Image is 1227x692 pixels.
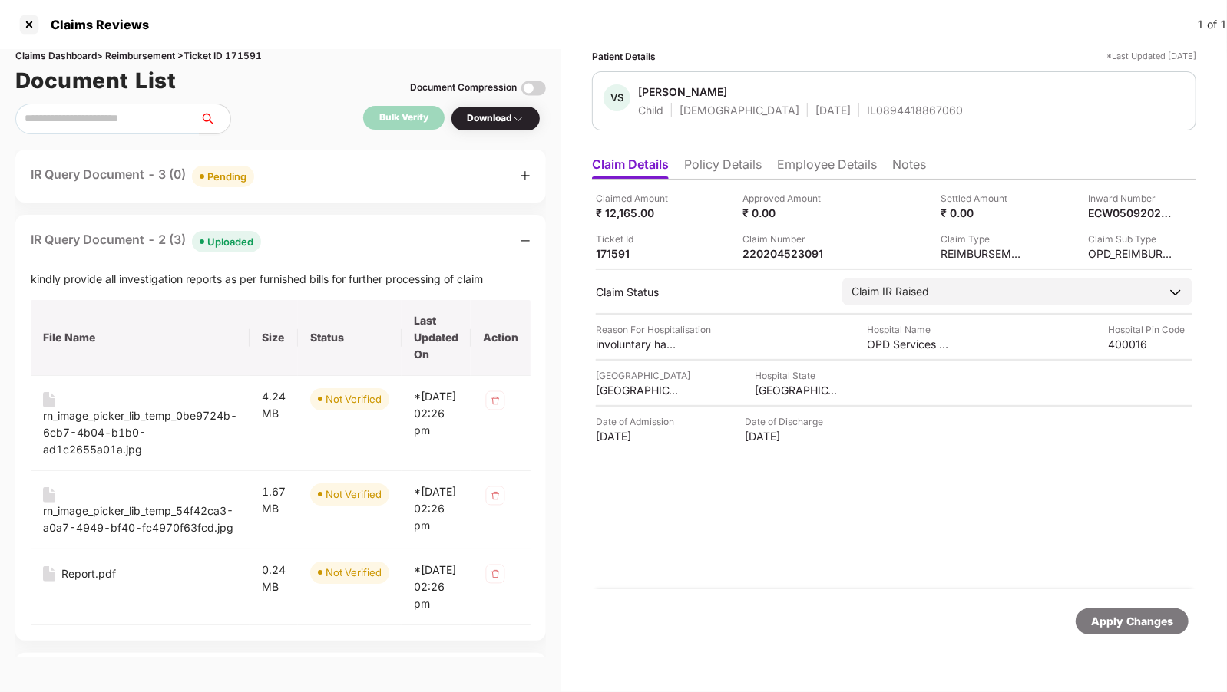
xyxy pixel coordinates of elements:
th: File Name [31,300,250,376]
div: Claim Type [941,232,1025,246]
div: Approved Amount [742,191,827,206]
div: [GEOGRAPHIC_DATA] [596,368,690,383]
div: Not Verified [326,391,382,407]
th: Action [471,300,531,376]
div: Claimed Amount [596,191,680,206]
div: kindly provide all investigation reports as per furnished bills for further processing of claim [31,271,531,288]
div: Claims Reviews [41,17,149,32]
div: Not Verified [326,565,382,580]
div: OPD_REIMBURSEMENT [1088,246,1172,261]
div: [DATE] [596,429,680,443]
div: *[DATE] 02:26 pm [414,388,458,439]
div: [GEOGRAPHIC_DATA] [596,383,680,397]
div: 1 of 1 [1197,16,1227,33]
div: Hospital State [755,368,839,383]
div: Report.pdf [61,565,116,582]
div: 1.67 MB [262,483,286,517]
div: Settled Amount [941,191,1025,206]
img: svg+xml;base64,PHN2ZyB4bWxucz0iaHR0cDovL3d3dy53My5vcmcvMjAwMC9zdmciIHdpZHRoPSIxNiIgaGVpZ2h0PSIyMC... [43,566,55,582]
div: Claim Status [596,285,827,299]
div: IR Query Document - 2 (3) [31,230,261,252]
li: Claim Details [592,157,669,179]
img: svg+xml;base64,PHN2ZyBpZD0iVG9nZ2xlLTMyeDMyIiB4bWxucz0iaHR0cDovL3d3dy53My5vcmcvMjAwMC9zdmciIHdpZH... [521,76,546,101]
div: ₹ 0.00 [742,206,827,220]
div: Document Compression [410,81,517,95]
div: Pending [207,169,246,184]
div: IR Query Document - 3 (0) [31,165,254,187]
div: *Last Updated [DATE] [1106,49,1196,64]
div: Claim Number [742,232,827,246]
div: Uploaded [207,234,253,249]
div: *[DATE] 02:26 pm [414,483,458,534]
div: Claims Dashboard > Reimbursement > Ticket ID 171591 [15,49,546,64]
div: REIMBURSEMENT [941,246,1025,261]
div: *[DATE] 02:26 pm [414,562,458,612]
li: Employee Details [777,157,877,179]
div: Not Verified [326,486,382,502]
div: rn_image_picker_lib_temp_54f42ca3-a0a7-4949-bf40-fc4970f63fcd.jpg [43,503,237,536]
img: svg+xml;base64,PHN2ZyB4bWxucz0iaHR0cDovL3d3dy53My5vcmcvMjAwMC9zdmciIHdpZHRoPSIzMiIgaGVpZ2h0PSIzMi... [483,562,508,586]
img: svg+xml;base64,PHN2ZyB4bWxucz0iaHR0cDovL3d3dy53My5vcmcvMjAwMC9zdmciIHdpZHRoPSIzMiIgaGVpZ2h0PSIzMi... [483,388,508,413]
span: search [199,113,230,125]
div: ₹ 12,165.00 [596,206,680,220]
th: Status [298,300,402,376]
div: VS [604,84,630,111]
li: Notes [892,157,926,179]
div: OPD Services - [GEOGRAPHIC_DATA] [868,337,952,351]
img: downArrowIcon [1168,285,1183,300]
div: Download [467,111,524,126]
div: Hospital Pin Code [1108,322,1192,337]
div: 171591 [596,246,680,261]
img: svg+xml;base64,PHN2ZyBpZD0iRHJvcGRvd24tMzJ4MzIiIHhtbG5zPSJodHRwOi8vd3d3LnczLm9yZy8yMDAwL3N2ZyIgd2... [512,113,524,125]
span: minus [520,236,531,246]
div: ₹ 0.00 [941,206,1025,220]
th: Size [250,300,298,376]
img: svg+xml;base64,PHN2ZyB4bWxucz0iaHR0cDovL3d3dy53My5vcmcvMjAwMC9zdmciIHdpZHRoPSIxNiIgaGVpZ2h0PSIyMC... [43,392,55,407]
th: Last Updated On [402,300,471,376]
div: [GEOGRAPHIC_DATA] [755,383,839,397]
img: svg+xml;base64,PHN2ZyB4bWxucz0iaHR0cDovL3d3dy53My5vcmcvMjAwMC9zdmciIHdpZHRoPSIzMiIgaGVpZ2h0PSIzMi... [483,483,508,508]
div: involuntary habitual movements [596,337,680,351]
div: Claim IR Raised [852,283,929,300]
div: IL0894418867060 [867,103,963,117]
div: Patient Details [592,49,656,64]
div: Inward Number [1088,191,1172,206]
div: Hospital Name [868,322,952,337]
div: Date of Discharge [745,414,829,429]
button: search [199,104,231,134]
div: 220204523091 [742,246,827,261]
img: svg+xml;base64,PHN2ZyB4bWxucz0iaHR0cDovL3d3dy53My5vcmcvMjAwMC9zdmciIHdpZHRoPSIxNiIgaGVpZ2h0PSIyMC... [43,487,55,503]
div: [DEMOGRAPHIC_DATA] [680,103,799,117]
li: Policy Details [684,157,762,179]
div: 400016 [1108,337,1192,351]
div: 4.24 MB [262,388,286,422]
div: [DATE] [745,429,829,443]
div: Bulk Verify [379,110,428,125]
div: [DATE] [815,103,851,117]
div: Child [638,103,663,117]
div: [PERSON_NAME] [638,84,727,99]
span: plus [520,170,531,181]
div: rn_image_picker_lib_temp_0be9724b-6cb7-4b04-b1b0-ad1c2655a01a.jpg [43,407,237,458]
h1: Document List [15,64,177,97]
div: ECW05092025000000490 [1088,206,1172,220]
div: Ticket Id [596,232,680,246]
div: Date of Admission [596,414,680,429]
div: Reason For Hospitalisation [596,322,711,337]
div: 0.24 MB [262,562,286,595]
div: Claim Sub Type [1088,232,1172,246]
div: Apply Changes [1091,613,1173,630]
